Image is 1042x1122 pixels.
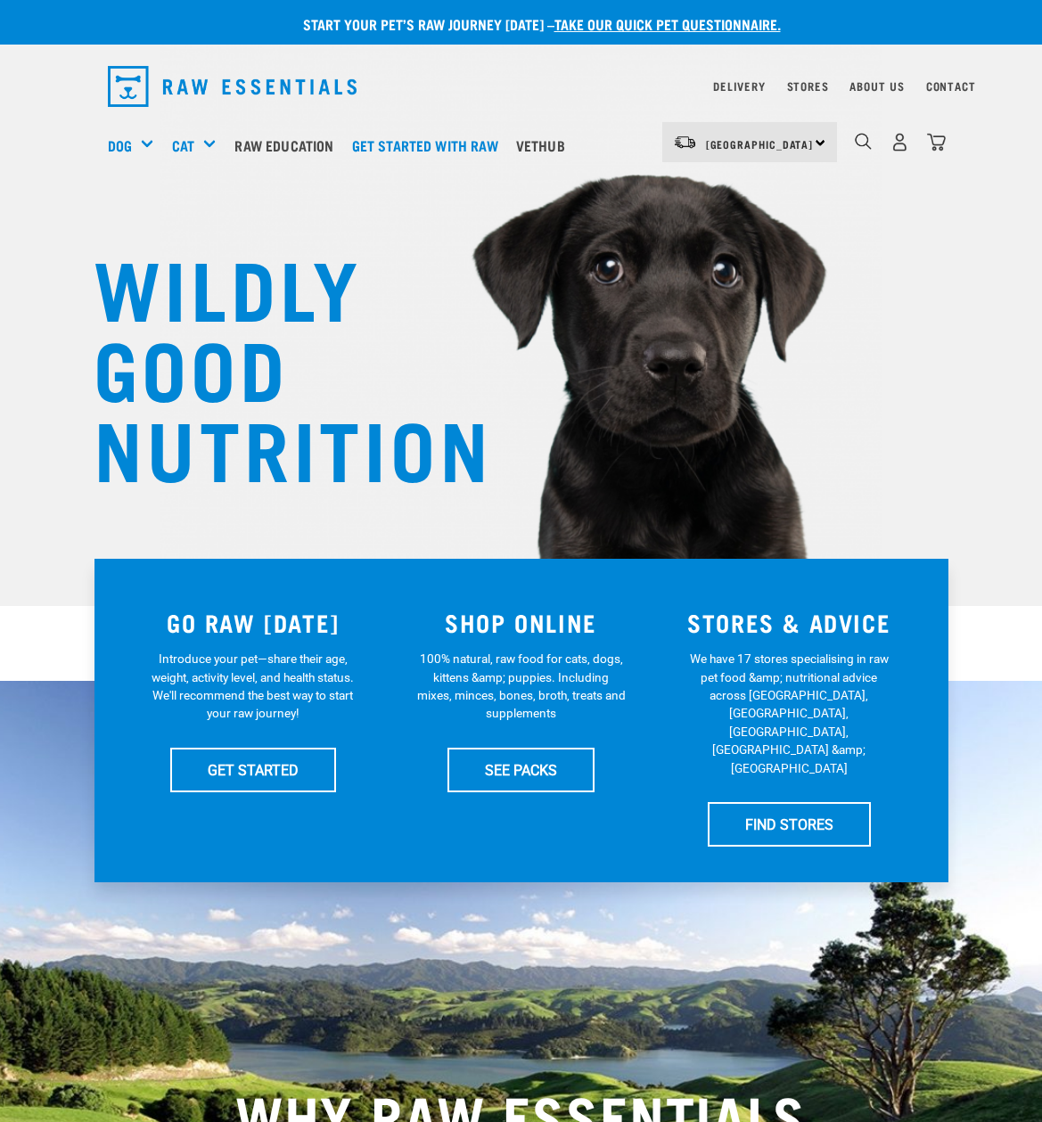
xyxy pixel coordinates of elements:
[148,650,357,723] p: Introduce your pet—share their age, weight, activity level, and health status. We'll recommend th...
[230,110,347,181] a: Raw Education
[172,135,194,156] a: Cat
[398,609,644,636] h3: SHOP ONLINE
[94,59,949,114] nav: dropdown navigation
[170,748,336,792] a: GET STARTED
[855,133,872,150] img: home-icon-1@2x.png
[706,141,814,147] span: [GEOGRAPHIC_DATA]
[927,133,946,152] img: home-icon@2x.png
[416,650,626,723] p: 100% natural, raw food for cats, dogs, kittens &amp; puppies. Including mixes, minces, bones, bro...
[787,83,829,89] a: Stores
[926,83,976,89] a: Contact
[890,133,909,152] img: user.png
[447,748,595,792] a: SEE PACKS
[673,135,697,151] img: van-moving.png
[108,66,357,107] img: Raw Essentials Logo
[348,110,512,181] a: Get started with Raw
[94,245,450,486] h1: WILDLY GOOD NUTRITION
[512,110,578,181] a: Vethub
[554,20,781,28] a: take our quick pet questionnaire.
[666,609,913,636] h3: STORES & ADVICE
[849,83,904,89] a: About Us
[708,802,871,847] a: FIND STORES
[713,83,765,89] a: Delivery
[685,650,894,777] p: We have 17 stores specialising in raw pet food &amp; nutritional advice across [GEOGRAPHIC_DATA],...
[108,135,132,156] a: Dog
[130,609,377,636] h3: GO RAW [DATE]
